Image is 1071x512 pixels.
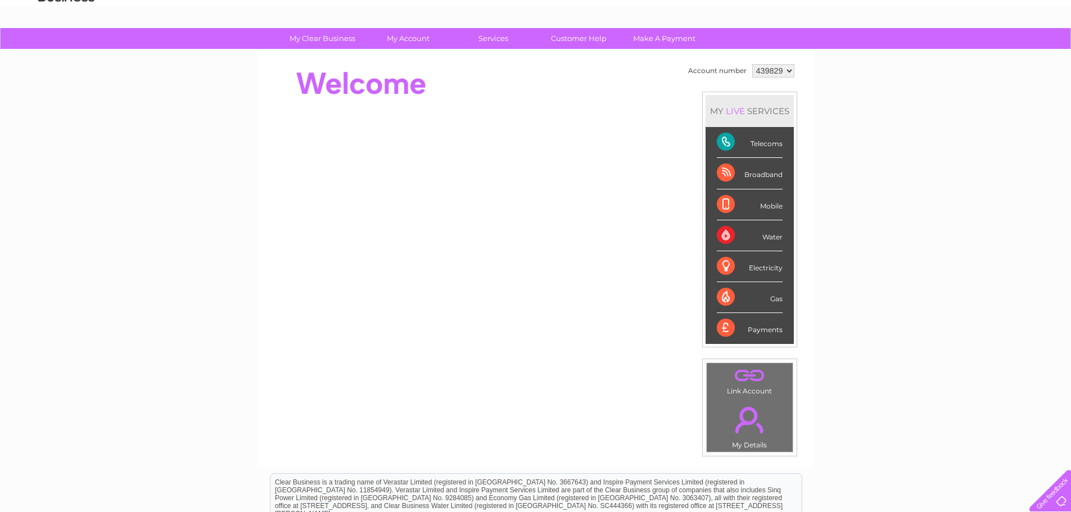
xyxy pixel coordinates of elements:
div: Electricity [717,251,783,282]
td: My Details [706,397,793,452]
a: Log out [1034,48,1060,56]
a: Water [873,48,894,56]
a: Blog [973,48,989,56]
img: logo.png [38,29,95,64]
div: Clear Business is a trading name of Verastar Limited (registered in [GEOGRAPHIC_DATA] No. 3667643... [270,6,802,55]
a: Energy [901,48,926,56]
div: Mobile [717,189,783,220]
a: Make A Payment [618,28,711,49]
div: Payments [717,313,783,343]
a: . [710,400,790,439]
a: My Clear Business [276,28,369,49]
div: Broadband [717,158,783,189]
div: Gas [717,282,783,313]
a: My Account [361,28,454,49]
td: Account number [685,61,749,80]
div: LIVE [724,106,747,116]
div: Telecoms [717,127,783,158]
div: MY SERVICES [706,95,794,127]
a: . [710,366,790,386]
div: Water [717,220,783,251]
a: 0333 014 3131 [859,6,937,20]
a: Customer Help [532,28,625,49]
a: Telecoms [933,48,966,56]
td: Link Account [706,363,793,398]
a: Contact [996,48,1024,56]
a: Services [447,28,540,49]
